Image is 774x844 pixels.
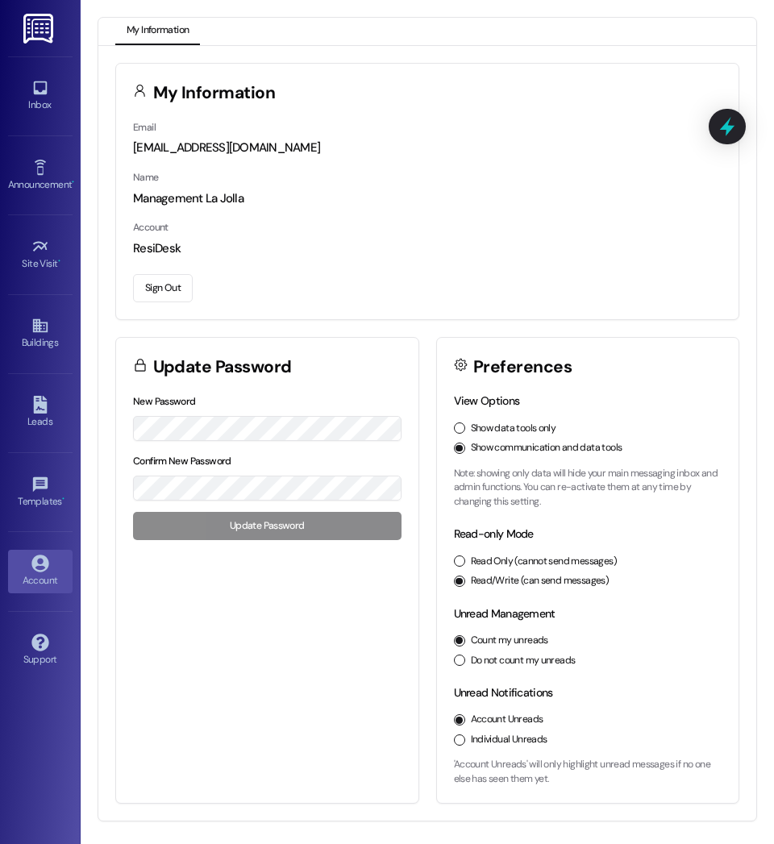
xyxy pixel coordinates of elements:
label: Do not count my unreads [471,654,576,668]
span: • [58,256,60,267]
a: Leads [8,391,73,434]
label: Show data tools only [471,422,556,436]
label: Read Only (cannot send messages) [471,555,617,569]
div: ResiDesk [133,240,722,257]
a: Support [8,629,73,672]
button: My Information [115,18,200,45]
label: Account Unreads [471,713,543,727]
span: • [62,493,64,505]
a: Inbox [8,74,73,118]
span: • [72,177,74,188]
label: Read/Write (can send messages) [471,574,610,588]
label: Show communication and data tools [471,441,622,455]
a: Buildings [8,312,73,355]
div: [EMAIL_ADDRESS][DOMAIN_NAME] [133,139,722,156]
label: View Options [454,393,520,408]
p: 'Account Unreads' will only highlight unread messages if no one else has seen them yet. [454,758,722,786]
label: Count my unreads [471,634,548,648]
label: Individual Unreads [471,733,547,747]
label: Name [133,171,159,184]
div: Management La Jolla [133,190,722,207]
img: ResiDesk Logo [23,14,56,44]
label: Confirm New Password [133,455,231,468]
p: Note: showing only data will hide your main messaging inbox and admin functions. You can re-activ... [454,467,722,509]
a: Site Visit • [8,233,73,276]
h3: My Information [153,85,276,102]
a: Templates • [8,471,73,514]
h3: Preferences [473,359,572,376]
label: Email [133,121,156,134]
label: Account [133,221,169,234]
label: New Password [133,395,196,408]
h3: Update Password [153,359,292,376]
label: Unread Notifications [454,685,553,700]
a: Account [8,550,73,593]
label: Unread Management [454,606,556,621]
label: Read-only Mode [454,526,534,541]
button: Sign Out [133,274,193,302]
